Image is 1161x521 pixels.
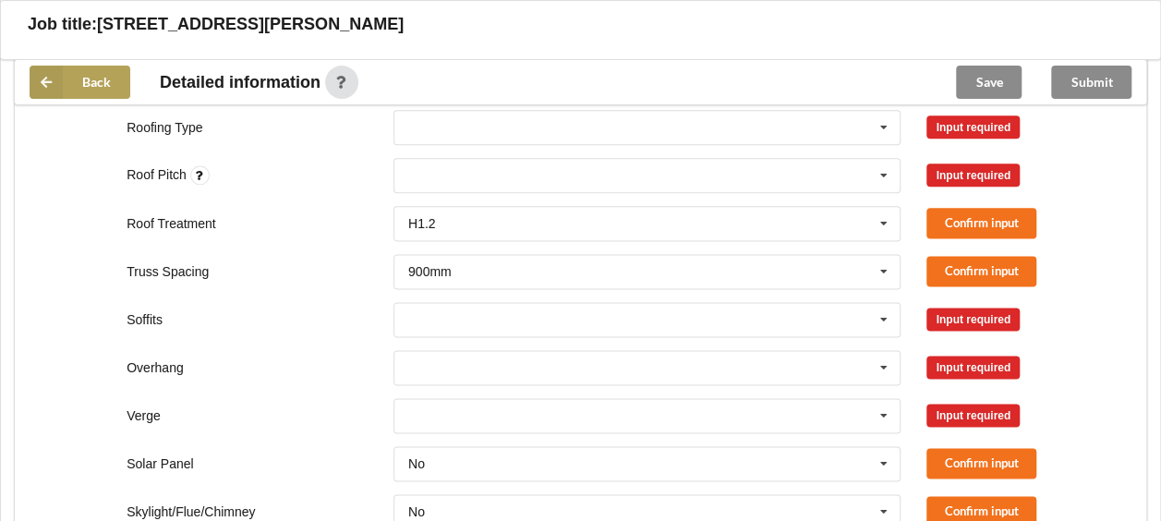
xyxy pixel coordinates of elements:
div: 900mm [408,265,452,278]
h3: [STREET_ADDRESS][PERSON_NAME] [97,14,404,35]
span: Detailed information [160,74,320,91]
label: Roofing Type [127,120,202,135]
div: H1.2 [408,217,436,230]
label: Truss Spacing [127,264,209,279]
div: Input required [926,404,1020,428]
label: Skylight/Flue/Chimney [127,504,255,519]
button: Confirm input [926,256,1036,286]
label: Verge [127,408,161,423]
label: Solar Panel [127,456,193,471]
button: Confirm input [926,448,1036,479]
label: Roof Treatment [127,216,216,231]
h3: Job title: [28,14,97,35]
button: Back [30,66,130,99]
label: Roof Pitch [127,167,189,182]
div: Input required [926,164,1020,188]
div: No [408,505,425,518]
label: Overhang [127,360,183,375]
label: Soffits [127,312,163,327]
button: Confirm input [926,208,1036,238]
div: Input required [926,308,1020,332]
div: Input required [926,115,1020,139]
div: No [408,457,425,470]
div: Input required [926,356,1020,380]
